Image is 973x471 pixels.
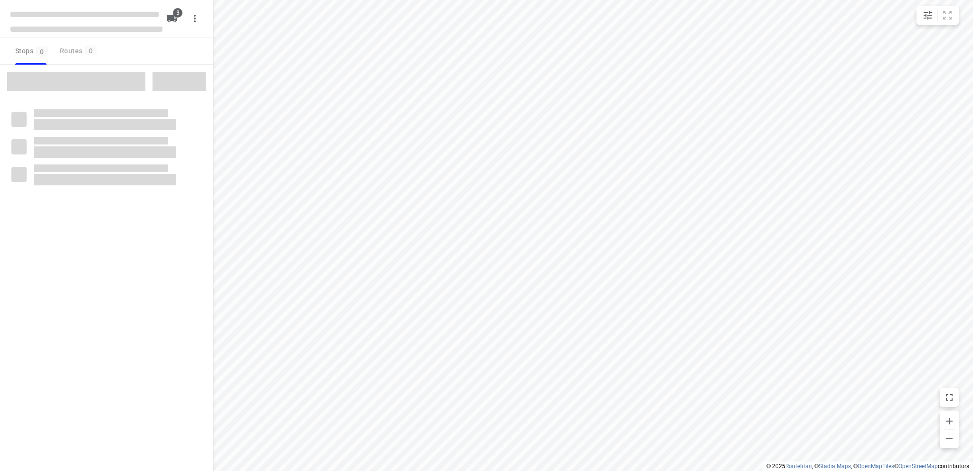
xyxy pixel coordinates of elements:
[918,6,937,25] button: Map settings
[766,463,969,470] li: © 2025 , © , © © contributors
[785,463,812,470] a: Routetitan
[898,463,938,470] a: OpenStreetMap
[819,463,851,470] a: Stadia Maps
[916,6,959,25] div: small contained button group
[858,463,894,470] a: OpenMapTiles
